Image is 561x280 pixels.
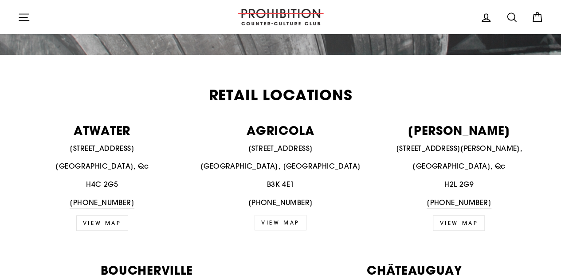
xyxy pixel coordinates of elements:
p: ATWATER [18,124,186,136]
p: H4C 2G5 [18,179,186,190]
h2: Retail Locations [18,88,543,103]
img: PROHIBITION COUNTER-CULTURE CLUB [236,9,325,25]
p: CHÂTEAUGUAY [286,264,544,276]
a: [PHONE_NUMBER] [427,197,491,209]
p: AGRICOLA [196,124,365,136]
p: [GEOGRAPHIC_DATA], Qc [18,161,186,172]
p: [GEOGRAPHIC_DATA], Qc [375,161,543,172]
p: [STREET_ADDRESS] [196,143,365,154]
a: [PHONE_NUMBER] [70,197,134,209]
p: H2L 2G9 [375,179,543,190]
a: VIEW MAP [76,215,128,231]
p: [GEOGRAPHIC_DATA], [GEOGRAPHIC_DATA] [196,161,365,172]
p: [PERSON_NAME] [375,124,543,136]
p: [STREET_ADDRESS][PERSON_NAME], [375,143,543,154]
a: VIEW MAP [255,215,306,230]
p: [PHONE_NUMBER] [196,197,365,209]
p: B3K 4E1 [196,179,365,190]
p: [STREET_ADDRESS] [18,143,186,154]
p: BOUCHERVILLE [18,264,276,276]
a: view map [433,215,485,231]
